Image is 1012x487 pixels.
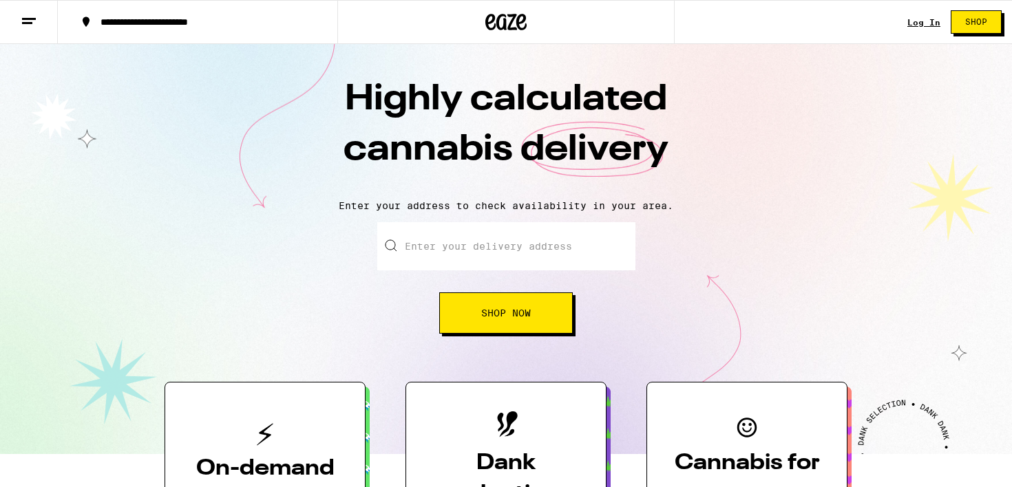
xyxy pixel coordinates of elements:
[951,10,1002,34] button: Shop
[965,18,987,26] span: Shop
[907,18,940,27] a: Log In
[481,308,531,318] span: Shop Now
[439,292,573,334] button: Shop Now
[377,222,635,270] input: Enter your delivery address
[265,75,747,189] h1: Highly calculated cannabis delivery
[14,200,998,211] p: Enter your address to check availability in your area.
[940,10,1012,34] a: Shop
